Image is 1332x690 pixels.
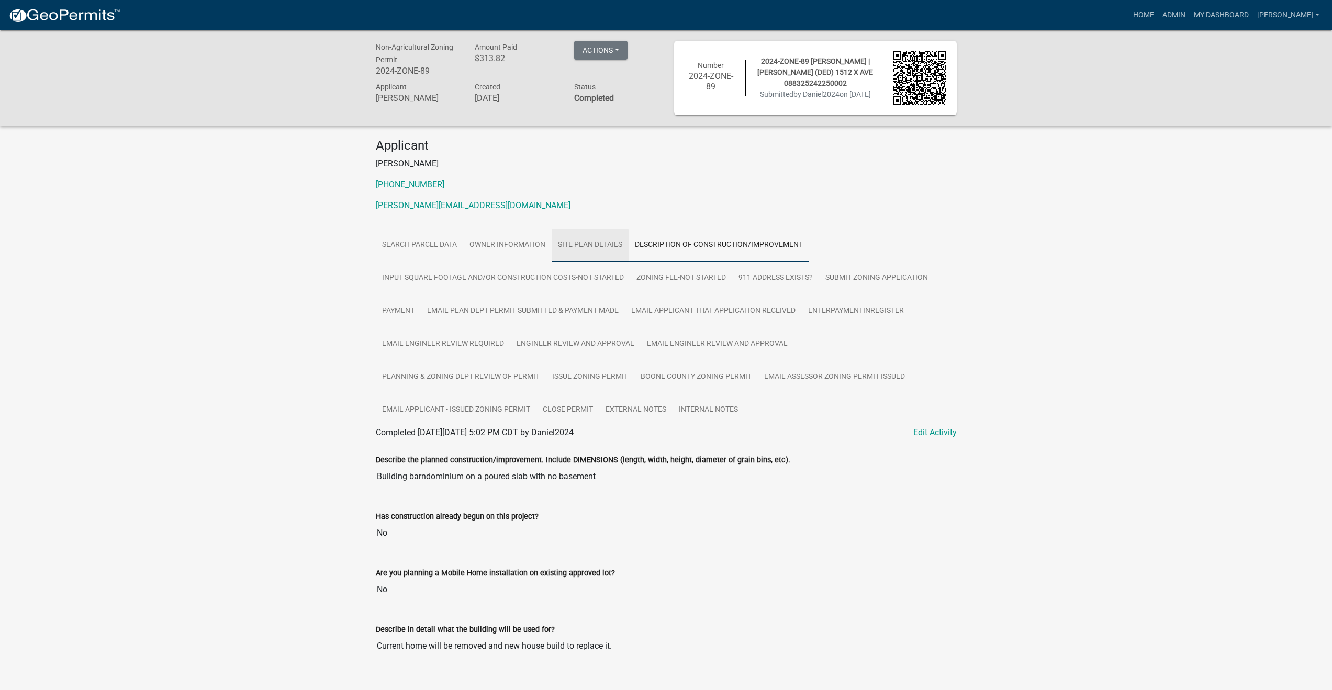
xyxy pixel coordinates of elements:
img: QR code [893,51,946,105]
a: Payment [376,295,421,328]
span: 2024-ZONE-89 [PERSON_NAME] | [PERSON_NAME] (DED) 1512 X AVE 088325242250002 [757,57,873,87]
h6: [DATE] [475,93,558,103]
a: My Dashboard [1190,5,1253,25]
span: Completed [DATE][DATE] 5:02 PM CDT by Daniel2024 [376,427,574,437]
a: Email Applicant - Issued Zoning Permit [376,393,536,427]
h6: [PERSON_NAME] [376,93,460,103]
a: Boone County Zoning Permit [634,360,758,394]
a: Submit Zoning Application [819,262,934,295]
a: Internal Notes [673,393,744,427]
span: Submitted on [DATE] [760,90,871,98]
a: Email Engineer Review and Approval [641,327,794,361]
a: Zoning Fee-Not Started [630,262,732,295]
h4: Applicant [376,138,957,153]
a: [PERSON_NAME] [1253,5,1324,25]
span: by Daniel2024 [793,90,840,98]
a: Email Assessor Zoning Permit issued [758,360,911,394]
span: Created [475,83,500,91]
a: Email Engineer review required [376,327,510,361]
label: Has construction already begun on this project? [376,513,539,521]
a: Planning & Zoning Dept Review of Permit [376,360,546,394]
a: Edit Activity [913,426,957,439]
a: [PERSON_NAME][EMAIL_ADDRESS][DOMAIN_NAME] [376,200,570,210]
a: Owner Information [463,229,552,262]
span: Non-Agricultural Zoning Permit [376,43,453,64]
a: Input Square Footage and/or Construction Costs-Not Started [376,262,630,295]
a: Search Parcel Data [376,229,463,262]
a: [PHONE_NUMBER] [376,179,444,189]
h6: $313.82 [475,53,558,63]
strong: Completed [574,93,614,103]
span: Status [574,83,596,91]
a: Issue Zoning Permit [546,360,634,394]
label: Describe the planned construction/improvement. Include DIMENSIONS (length, width, height, diamete... [376,457,790,464]
a: Description of Construction/Improvement [629,229,809,262]
a: EnterPaymentInRegister [802,295,910,328]
h6: 2024-ZONE-89 [376,66,460,76]
a: External Notes [599,393,673,427]
label: Describe in detail what the building will be used for? [376,626,555,634]
a: Site Plan Details [552,229,629,262]
span: Applicant [376,83,407,91]
a: Engineer Review and Approval [510,327,641,361]
p: [PERSON_NAME] [376,157,957,170]
h6: 2024-ZONE-89 [685,71,738,91]
a: Email Plan Dept Permit submitted & Payment made [421,295,625,328]
a: Email applicant that Application Received [625,295,802,328]
a: Close Permit [536,393,599,427]
button: Actions [574,41,628,60]
span: Amount Paid [475,43,517,51]
a: Admin [1158,5,1190,25]
label: Are you planning a Mobile Home installation on existing approved lot? [376,570,615,577]
a: Home [1129,5,1158,25]
span: Number [698,61,724,70]
a: 911 Address Exists? [732,262,819,295]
